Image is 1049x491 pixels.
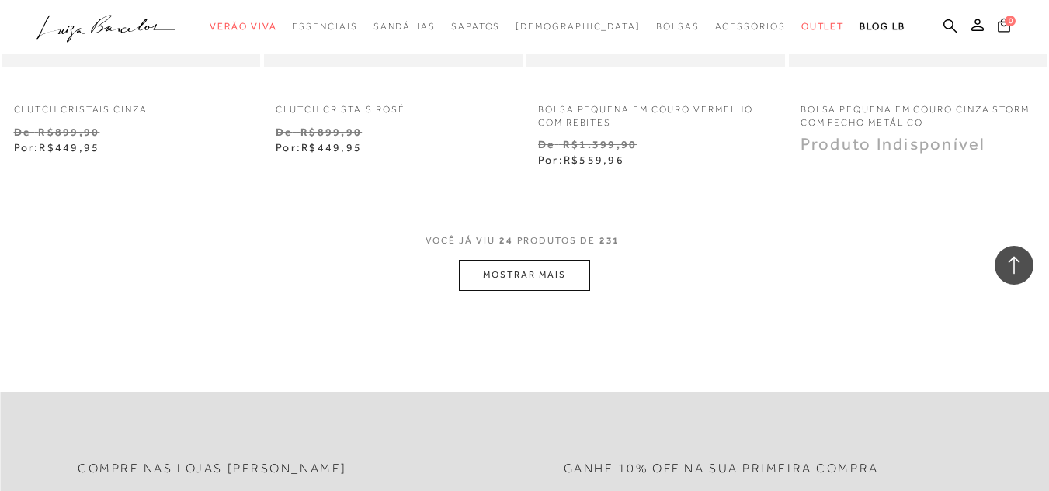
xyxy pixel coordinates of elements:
[516,12,641,41] a: noSubCategoriesText
[563,138,637,150] small: R$1.399,90
[516,21,641,32] span: [DEMOGRAPHIC_DATA]
[264,94,523,116] a: CLUTCH CRISTAIS ROSÉ
[38,126,99,138] small: R$899,90
[14,126,30,138] small: De
[426,235,624,246] span: VOCÊ JÁ VIU PRODUTOS DE
[300,126,362,138] small: R$899,90
[656,21,700,32] span: Bolsas
[801,134,986,154] span: Produto Indisponível
[499,235,513,246] span: 24
[538,154,624,166] span: Por:
[451,21,500,32] span: Sapatos
[39,141,99,154] span: R$449,95
[14,141,100,154] span: Por:
[292,21,357,32] span: Essenciais
[210,21,276,32] span: Verão Viva
[860,12,905,41] a: BLOG LB
[526,94,785,130] a: BOLSA PEQUENA EM COURO VERMELHO COM REBITES
[801,12,845,41] a: categoryNavScreenReaderText
[292,12,357,41] a: categoryNavScreenReaderText
[656,12,700,41] a: categoryNavScreenReaderText
[564,154,624,166] span: R$559,96
[301,141,362,154] span: R$449,95
[373,21,436,32] span: Sandálias
[715,21,786,32] span: Acessórios
[715,12,786,41] a: categoryNavScreenReaderText
[564,462,879,476] h2: Ganhe 10% off na sua primeira compra
[2,94,261,116] a: CLUTCH CRISTAIS CINZA
[599,235,620,246] span: 231
[276,141,362,154] span: Por:
[860,21,905,32] span: BLOG LB
[373,12,436,41] a: categoryNavScreenReaderText
[1005,16,1016,26] span: 0
[451,12,500,41] a: categoryNavScreenReaderText
[276,126,292,138] small: De
[538,138,554,150] small: De
[993,17,1015,38] button: 0
[210,12,276,41] a: categoryNavScreenReaderText
[801,21,845,32] span: Outlet
[78,462,347,476] h2: Compre nas lojas [PERSON_NAME]
[789,94,1047,130] a: BOLSA PEQUENA EM COURO CINZA STORM COM FECHO METÁLICO
[459,260,589,290] button: MOSTRAR MAIS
